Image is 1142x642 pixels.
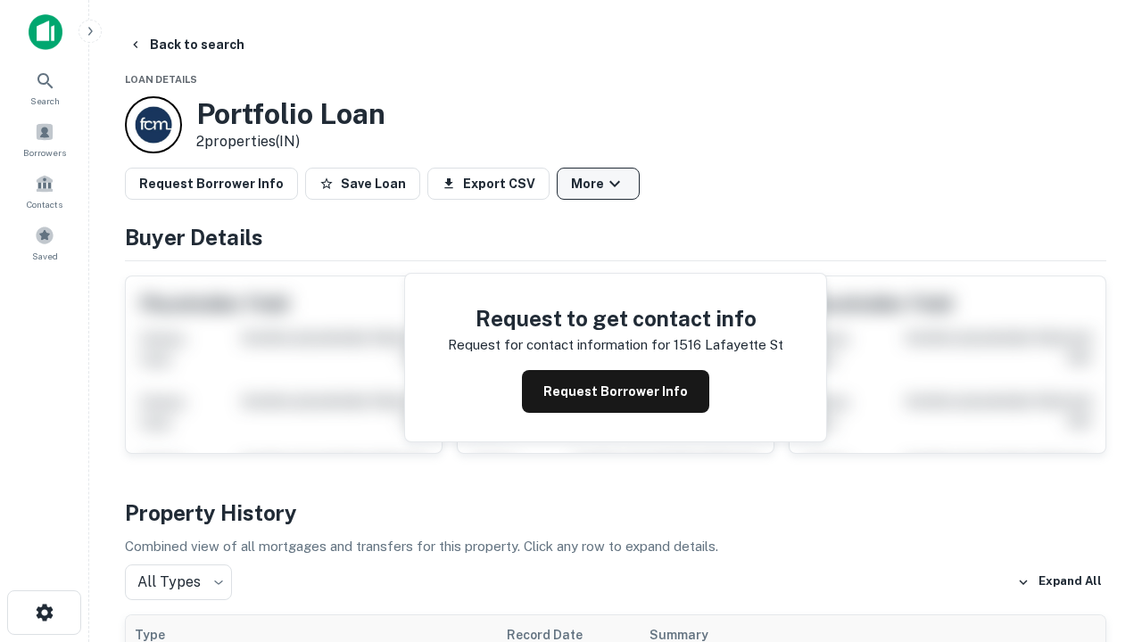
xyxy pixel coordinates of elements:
a: Borrowers [5,115,84,163]
p: 1516 lafayette st [674,334,783,356]
button: Request Borrower Info [522,370,709,413]
a: Search [5,63,84,111]
p: 2 properties (IN) [196,131,385,152]
div: All Types [125,564,232,600]
iframe: Chat Widget [1053,442,1142,528]
span: Saved [32,249,58,263]
button: Save Loan [305,168,420,200]
h3: Portfolio Loan [196,97,385,131]
img: capitalize-icon.png [29,14,62,50]
button: More [557,168,640,200]
h4: Property History [125,497,1106,529]
span: Loan Details [125,74,197,85]
span: Borrowers [23,145,66,160]
p: Combined view of all mortgages and transfers for this property. Click any row to expand details. [125,536,1106,557]
span: Contacts [27,197,62,211]
span: Search [30,94,60,108]
h4: Request to get contact info [448,302,783,334]
button: Expand All [1013,569,1106,596]
button: Request Borrower Info [125,168,298,200]
a: Saved [5,218,84,267]
button: Export CSV [427,168,550,200]
a: Contacts [5,167,84,215]
h4: Buyer Details [125,221,1106,253]
p: Request for contact information for [448,334,670,356]
button: Back to search [121,29,252,61]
